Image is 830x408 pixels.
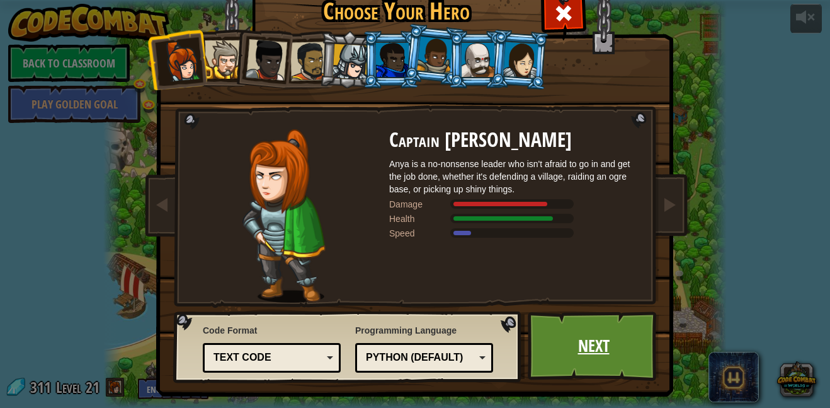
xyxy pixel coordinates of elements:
span: Programming Language [355,324,493,337]
li: Okar Stompfoot [448,31,505,88]
li: Arryn Stonewall [402,23,465,86]
a: Next [528,312,659,381]
img: captain-pose.png [242,129,325,303]
li: Lady Ida Justheart [232,26,293,88]
li: Alejandro the Duelist [276,30,334,89]
div: Anya is a no-nonsense leader who isn't afraid to go in and get the job done, whether it's defendi... [389,158,641,195]
div: Deals 120% of listed Warrior weapon damage. [389,198,641,211]
img: language-selector-background.png [173,312,525,383]
li: Gordon the Stalwart [363,31,419,88]
li: Hattori Hanzō [319,30,378,90]
div: Health [389,213,452,225]
div: Text code [213,351,322,365]
li: Sir Tharin Thunderfist [191,29,248,86]
div: Damage [389,198,452,211]
li: Illia Shieldsmith [489,29,550,90]
h2: Captain [PERSON_NAME] [389,129,641,151]
div: Python (Default) [366,351,475,365]
div: Speed [389,227,452,240]
li: Captain Anya Weston [146,28,208,90]
span: Code Format [203,324,341,337]
div: Gains 140% of listed Warrior armor health. [389,213,641,225]
div: Moves at 6 meters per second. [389,227,641,240]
